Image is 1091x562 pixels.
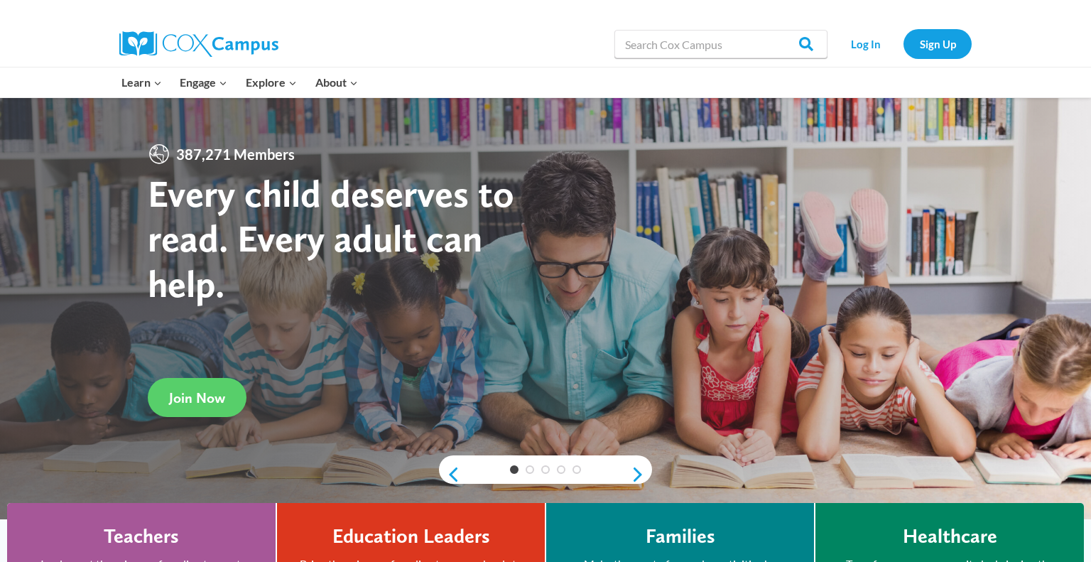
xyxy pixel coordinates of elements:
[646,524,715,549] h4: Families
[903,29,972,58] a: Sign Up
[835,29,972,58] nav: Secondary Navigation
[246,73,297,92] span: Explore
[332,524,490,549] h4: Education Leaders
[572,465,581,474] a: 5
[315,73,358,92] span: About
[541,465,550,474] a: 3
[557,465,565,474] a: 4
[510,465,519,474] a: 1
[148,378,246,417] a: Join Now
[180,73,227,92] span: Engage
[835,29,896,58] a: Log In
[119,31,278,57] img: Cox Campus
[121,73,162,92] span: Learn
[614,30,827,58] input: Search Cox Campus
[526,465,534,474] a: 2
[170,143,300,166] span: 387,271 Members
[903,524,997,549] h4: Healthcare
[169,389,225,406] span: Join Now
[104,524,179,549] h4: Teachers
[631,466,652,483] a: next
[439,466,460,483] a: previous
[112,67,367,97] nav: Primary Navigation
[148,171,514,306] strong: Every child deserves to read. Every adult can help.
[439,460,652,489] div: content slider buttons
